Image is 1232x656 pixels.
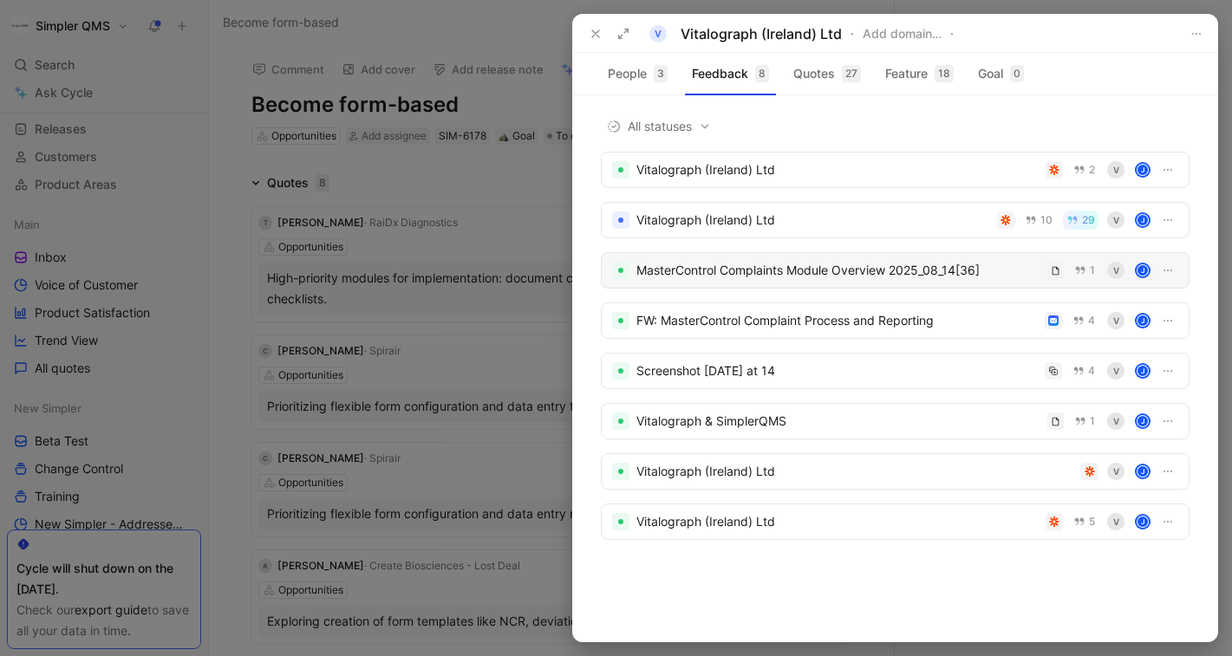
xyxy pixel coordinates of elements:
div: V [649,25,667,42]
div: J [1137,214,1149,226]
button: Add domain… [863,23,942,44]
span: 10 [1040,215,1053,225]
a: FW: MasterControl Complaint Process and Reporting4VJ [601,302,1190,339]
div: 27 [842,65,861,82]
span: 2 [1089,165,1095,175]
span: All statuses [607,116,711,137]
div: Screenshot [DATE] at 14 [636,360,1038,381]
div: 18 [935,65,954,82]
span: 29 [1082,215,1095,225]
div: MasterControl Complaints Module Overview 2025_08_14[36] [636,260,1040,281]
div: V [1107,412,1124,430]
button: 5 [1070,512,1098,531]
div: 3 [654,65,668,82]
div: FW: MasterControl Complaint Process and Reporting [636,310,1038,331]
button: 1 [1071,261,1098,280]
div: Vitalograph (Ireland) Ltd [636,159,1039,180]
div: V [1107,262,1124,279]
button: Quotes [786,60,868,88]
div: Vitalograph & SimplerQMS [636,411,1040,432]
a: Vitalograph (Ireland) LtdVJ [601,453,1190,490]
button: 4 [1069,361,1098,380]
div: Vitalograph (Ireland) Ltd [636,461,1074,482]
div: J [1137,264,1149,276]
div: Vitalograph (Ireland) Ltd [681,23,842,44]
div: Vitalograph (Ireland) Ltd [636,511,1039,532]
div: J [1137,164,1149,176]
div: 0 [1010,65,1024,82]
button: Goal [971,60,1031,88]
span: 1 [1090,265,1095,276]
a: Vitalograph (Ireland) Ltd5VJ [601,503,1190,540]
div: V [1107,463,1124,480]
div: J [1137,415,1149,427]
button: 2 [1070,160,1098,179]
div: J [1137,365,1149,377]
a: Vitalograph (Ireland) Ltd1029VJ [601,202,1190,238]
button: People [601,60,675,88]
a: Screenshot [DATE] at 144VJ [601,353,1190,389]
div: 8 [755,65,769,82]
div: J [1137,516,1149,528]
button: 4 [1069,311,1098,330]
span: 4 [1088,366,1095,376]
button: 1 [1071,412,1098,431]
div: V [1107,362,1124,380]
button: Feature [878,60,961,88]
button: Feedback [685,60,776,88]
a: MasterControl Complaints Module Overview 2025_08_14[36]1VJ [601,252,1190,289]
button: 10 [1021,211,1056,230]
span: 1 [1090,416,1095,426]
div: Vitalograph (Ireland) Ltd [636,210,990,231]
a: Vitalograph (Ireland) Ltd2VJ [601,152,1190,188]
button: 29 [1063,211,1098,230]
div: V [1107,211,1124,229]
span: 5 [1089,516,1095,527]
div: J [1137,465,1149,477]
a: Vitalograph & SimplerQMS1VJ [601,403,1190,439]
span: 4 [1088,315,1095,326]
div: V [1107,312,1124,329]
div: J [1137,315,1149,327]
button: All statuses [601,115,717,138]
div: V [1107,161,1124,179]
div: V [1107,513,1124,530]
